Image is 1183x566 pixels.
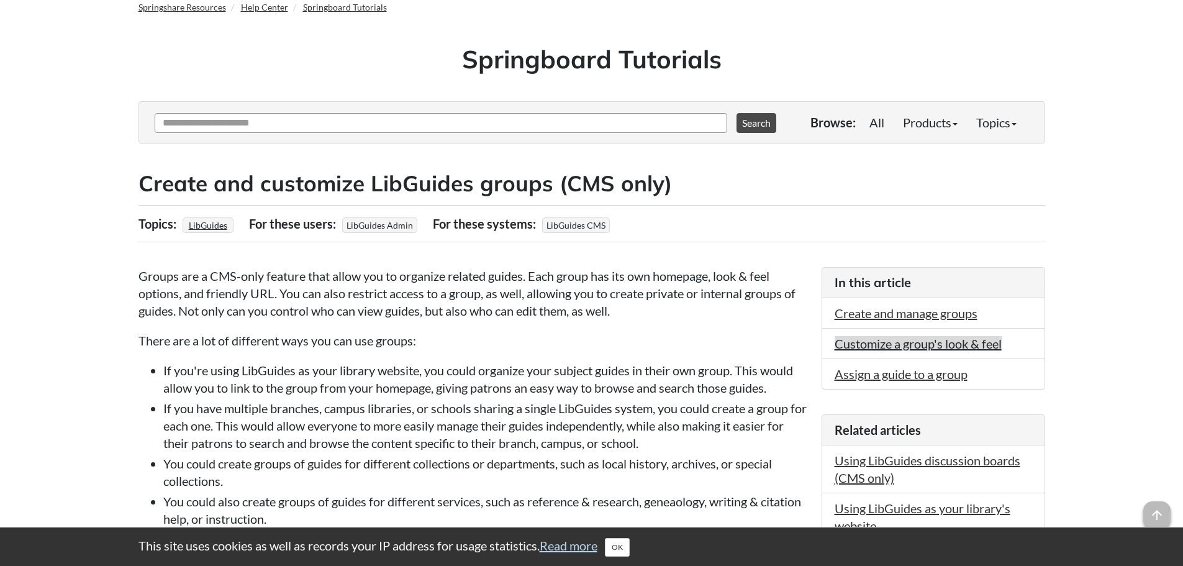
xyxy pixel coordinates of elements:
a: Customize a group's look & feel [835,336,1002,351]
p: Browse: [810,114,856,131]
li: If you have multiple branches, campus libraries, or schools sharing a single LibGuides system, yo... [163,399,809,452]
a: Help Center [241,2,288,12]
p: There are a lot of different ways you can use groups: [138,332,809,349]
li: You could also create groups of guides for different services, such as reference & research, gene... [163,493,809,527]
a: Using LibGuides as your library's website [835,501,1010,533]
a: Springshare Resources [138,2,226,12]
li: You could create groups of guides for different collections or departments, such as local history... [163,455,809,490]
div: This site uses cookies as well as records your IP address for usage statistics. [126,537,1058,557]
h1: Springboard Tutorials [148,42,1036,76]
span: LibGuides CMS [542,217,610,233]
h3: In this article [835,274,1032,291]
button: Close [605,538,630,557]
div: Topics: [138,212,179,235]
a: Read more [540,538,597,553]
li: If you're using LibGuides as your library website, you could organize your subject guides in thei... [163,362,809,396]
a: Springboard Tutorials [303,2,387,12]
a: Using LibGuides discussion boards (CMS only) [835,453,1020,485]
span: LibGuides Admin [342,217,417,233]
span: arrow_upward [1143,501,1171,529]
a: Products [894,110,967,135]
h2: Create and customize LibGuides groups (CMS only) [138,168,1045,199]
p: Groups are a CMS-only feature that allow you to organize related guides. Each group has its own h... [138,267,809,319]
a: All [860,110,894,135]
a: Assign a guide to a group [835,367,968,381]
button: Search [737,113,776,133]
a: Create and manage groups [835,306,977,321]
span: Related articles [835,422,921,437]
a: LibGuides [187,216,229,234]
a: arrow_upward [1143,503,1171,518]
div: For these users: [249,212,339,235]
div: For these systems: [433,212,539,235]
a: Topics [967,110,1026,135]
